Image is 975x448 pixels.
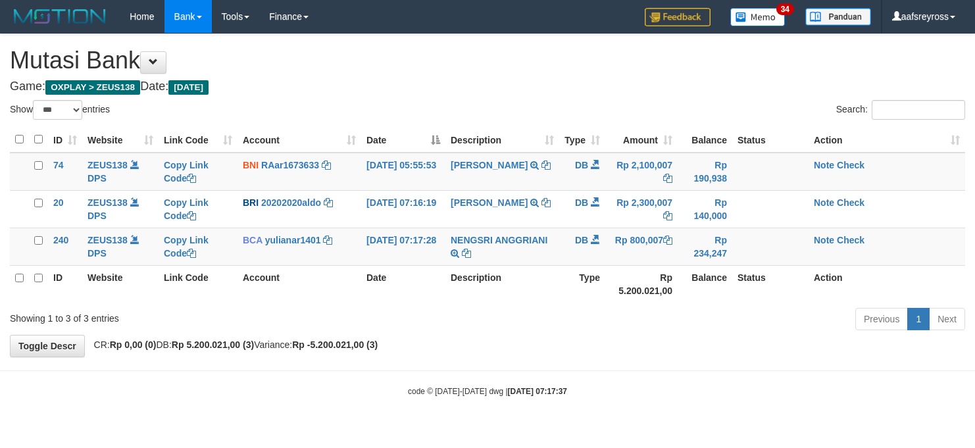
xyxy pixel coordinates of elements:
[53,197,64,208] span: 20
[809,127,965,153] th: Action: activate to sort column ascending
[82,228,159,265] td: DPS
[10,335,85,357] a: Toggle Descr
[323,235,332,245] a: Copy yulianar1401 to clipboard
[732,127,809,153] th: Status
[678,127,732,153] th: Balance
[261,160,319,170] a: RAar1673633
[361,153,445,191] td: [DATE] 05:55:53
[605,265,678,303] th: Rp 5.200.021,00
[408,387,567,396] small: code © [DATE]-[DATE] dwg |
[451,160,528,170] a: [PERSON_NAME]
[776,3,794,15] span: 34
[663,211,672,221] a: Copy Rp 2,300,007 to clipboard
[10,47,965,74] h1: Mutasi Bank
[730,8,786,26] img: Button%20Memo.svg
[87,235,128,245] a: ZEUS138
[361,127,445,153] th: Date: activate to sort column descending
[33,100,82,120] select: Showentries
[164,160,209,184] a: Copy Link Code
[238,127,361,153] th: Account: activate to sort column ascending
[605,153,678,191] td: Rp 2,100,007
[53,160,64,170] span: 74
[82,265,159,303] th: Website
[663,173,672,184] a: Copy Rp 2,100,007 to clipboard
[82,153,159,191] td: DPS
[678,190,732,228] td: Rp 140,000
[324,197,333,208] a: Copy 20202020aldo to clipboard
[10,100,110,120] label: Show entries
[322,160,331,170] a: Copy RAar1673633 to clipboard
[445,127,559,153] th: Description: activate to sort column ascending
[907,308,930,330] a: 1
[575,197,588,208] span: DB
[10,307,397,325] div: Showing 1 to 3 of 3 entries
[164,235,209,259] a: Copy Link Code
[159,127,238,153] th: Link Code: activate to sort column ascending
[445,265,559,303] th: Description
[361,228,445,265] td: [DATE] 07:17:28
[265,235,321,245] a: yulianar1401
[663,235,672,245] a: Copy Rp 800,007 to clipboard
[929,308,965,330] a: Next
[243,197,259,208] span: BRI
[451,197,528,208] a: [PERSON_NAME]
[559,127,605,153] th: Type: activate to sort column ascending
[10,7,110,26] img: MOTION_logo.png
[605,228,678,265] td: Rp 800,007
[605,127,678,153] th: Amount: activate to sort column ascending
[836,100,965,120] label: Search:
[559,265,605,303] th: Type
[837,160,864,170] a: Check
[451,235,547,245] a: NENGSRI ANGGRIANI
[168,80,209,95] span: [DATE]
[243,160,259,170] span: BNI
[541,160,551,170] a: Copy ROBI PERMADI to clipboard
[678,153,732,191] td: Rp 190,938
[261,197,321,208] a: 20202020aldo
[48,127,82,153] th: ID: activate to sort column ascending
[837,197,864,208] a: Check
[732,265,809,303] th: Status
[645,8,711,26] img: Feedback.jpg
[575,160,588,170] span: DB
[82,127,159,153] th: Website: activate to sort column ascending
[508,387,567,396] strong: [DATE] 07:17:37
[541,197,551,208] a: Copy REVALDO SAGITA to clipboard
[164,197,209,221] a: Copy Link Code
[814,160,834,170] a: Note
[678,265,732,303] th: Balance
[48,265,82,303] th: ID
[292,339,378,350] strong: Rp -5.200.021,00 (3)
[462,248,471,259] a: Copy NENGSRI ANGGRIANI to clipboard
[809,265,965,303] th: Action
[45,80,140,95] span: OXPLAY > ZEUS138
[361,190,445,228] td: [DATE] 07:16:19
[837,235,864,245] a: Check
[872,100,965,120] input: Search:
[87,339,378,350] span: CR: DB: Variance:
[814,235,834,245] a: Note
[10,80,965,93] h4: Game: Date:
[110,339,157,350] strong: Rp 0,00 (0)
[605,190,678,228] td: Rp 2,300,007
[82,190,159,228] td: DPS
[243,235,262,245] span: BCA
[87,197,128,208] a: ZEUS138
[678,228,732,265] td: Rp 234,247
[238,265,361,303] th: Account
[575,235,588,245] span: DB
[855,308,908,330] a: Previous
[159,265,238,303] th: Link Code
[172,339,254,350] strong: Rp 5.200.021,00 (3)
[361,265,445,303] th: Date
[814,197,834,208] a: Note
[805,8,871,26] img: panduan.png
[53,235,68,245] span: 240
[87,160,128,170] a: ZEUS138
